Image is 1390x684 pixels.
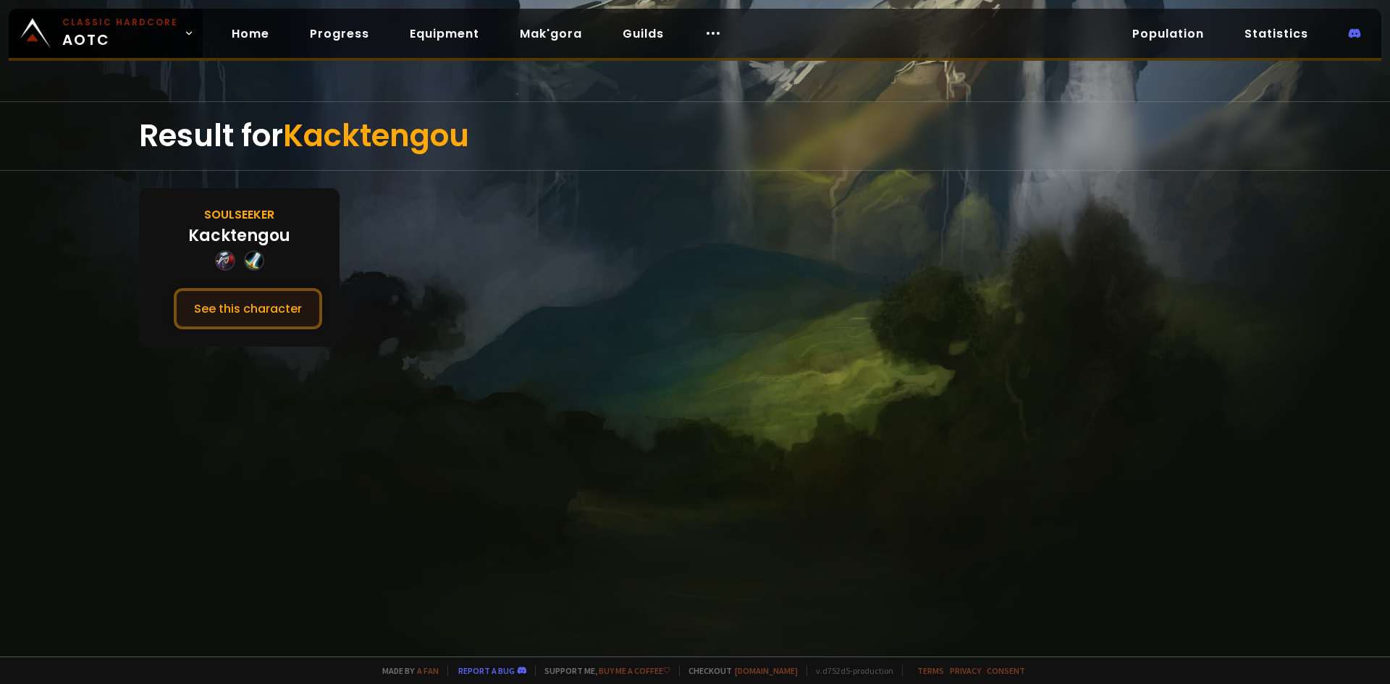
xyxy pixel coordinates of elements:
[806,665,893,676] span: v. d752d5 - production
[917,665,944,676] a: Terms
[62,16,178,51] span: AOTC
[62,16,178,29] small: Classic Hardcore
[204,206,274,224] div: Soulseeker
[9,9,203,58] a: Classic HardcoreAOTC
[174,288,322,329] button: See this character
[599,665,670,676] a: Buy me a coffee
[220,19,281,48] a: Home
[987,665,1025,676] a: Consent
[611,19,675,48] a: Guilds
[139,102,1251,170] div: Result for
[535,665,670,676] span: Support me,
[735,665,798,676] a: [DOMAIN_NAME]
[188,224,290,248] div: Kacktengou
[398,19,491,48] a: Equipment
[283,114,469,157] span: Kacktengou
[508,19,594,48] a: Mak'gora
[374,665,439,676] span: Made by
[298,19,381,48] a: Progress
[458,665,515,676] a: Report a bug
[417,665,439,676] a: a fan
[1233,19,1320,48] a: Statistics
[679,665,798,676] span: Checkout
[1121,19,1216,48] a: Population
[950,665,981,676] a: Privacy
